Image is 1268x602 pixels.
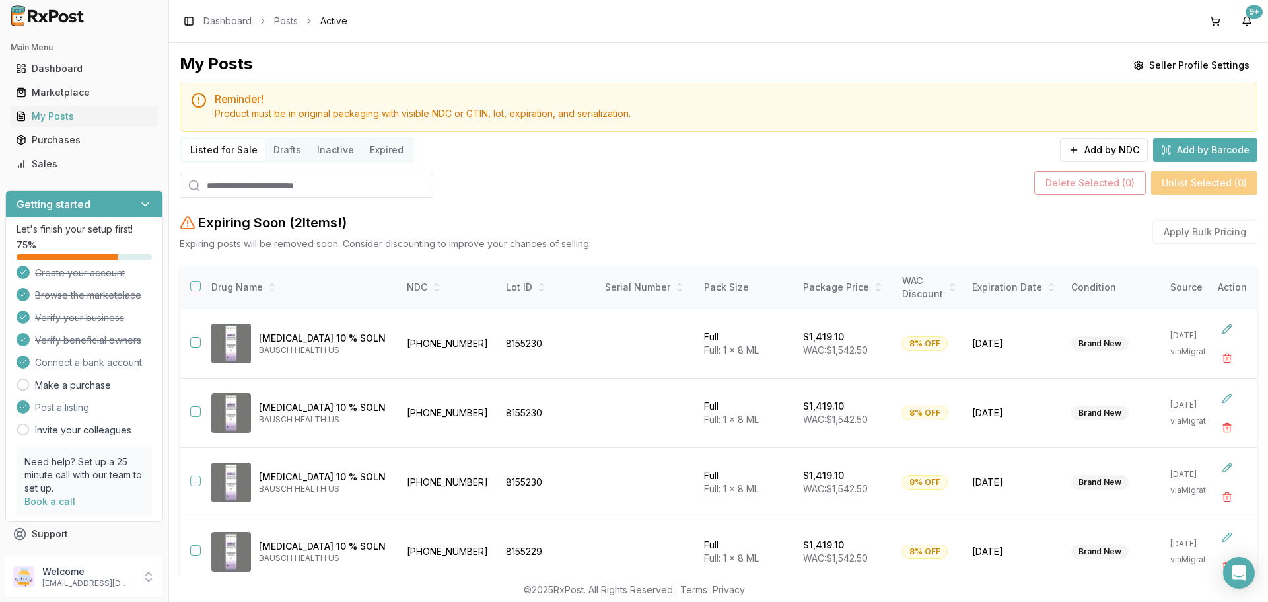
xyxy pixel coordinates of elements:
[203,15,252,28] a: Dashboard
[16,86,153,99] div: Marketplace
[265,139,309,161] button: Drafts
[972,337,1055,350] span: [DATE]
[704,344,759,356] span: Full: 1 x 8 ML
[11,81,158,104] a: Marketplace
[5,58,163,79] button: Dashboard
[902,406,948,420] div: 8% OFF
[1071,545,1129,559] div: Brand New
[198,213,347,232] h2: Expiring Soon ( 2 Item s !)
[24,496,75,507] a: Book a call
[704,414,759,425] span: Full: 1 x 8 ML
[362,139,411,161] button: Expired
[1170,346,1220,357] p: via Migrated
[42,565,134,578] p: Welcome
[16,110,153,123] div: My Posts
[803,330,844,344] p: $1,419.10
[972,281,1055,294] div: Expiration Date
[704,483,759,494] span: Full: 1 x 8 ML
[696,517,795,587] td: Full
[259,484,388,494] p: BAUSCH HEALTH US
[803,400,844,413] p: $1,419.10
[1215,456,1239,480] button: Edit
[11,104,158,128] a: My Posts
[902,475,948,490] div: 8% OFF
[1223,557,1255,589] div: Open Intercom Messenger
[259,414,388,425] p: BAUSCH HEALTH US
[399,517,498,587] td: [PHONE_NUMBER]
[1071,475,1129,490] div: Brand New
[1236,11,1257,32] button: 9+
[713,584,745,595] a: Privacy
[211,281,388,294] div: Drug Name
[1071,406,1129,420] div: Brand New
[259,553,388,564] p: BAUSCH HEALTH US
[803,344,868,356] span: WAC: $1,542.50
[182,139,265,161] button: Listed for Sale
[5,82,163,103] button: Marketplace
[35,401,89,414] span: Post a listing
[803,539,844,552] p: $1,419.10
[5,106,163,127] button: My Posts
[274,15,298,28] a: Posts
[498,448,597,517] td: 8155230
[211,393,251,433] img: Jublia 10 % SOLN
[5,546,163,570] button: Feedback
[42,578,134,589] p: [EMAIL_ADDRESS][DOMAIN_NAME]
[1215,525,1239,549] button: Edit
[902,545,948,559] div: 8% OFF
[17,196,90,212] h3: Getting started
[704,552,759,564] span: Full: 1 x 8 ML
[506,281,589,294] div: Lot ID
[1170,469,1220,480] p: [DATE]
[203,15,347,28] nav: breadcrumb
[11,128,158,152] a: Purchases
[399,448,498,517] td: [PHONE_NUMBER]
[696,379,795,448] td: Full
[1215,485,1239,509] button: Delete
[1153,138,1257,162] button: Add by Barcode
[498,517,597,587] td: 8155229
[259,540,388,553] p: [MEDICAL_DATA] 10 % SOLN
[35,334,141,347] span: Verify beneficial owners
[1207,266,1257,309] th: Action
[1063,266,1162,309] th: Condition
[803,414,868,425] span: WAC: $1,542.50
[1170,485,1220,496] p: via Migrated
[320,15,347,28] span: Active
[1125,54,1257,77] button: Seller Profile Settings
[35,356,142,369] span: Connect a bank account
[696,309,795,379] td: Full
[5,5,90,26] img: RxPost Logo
[972,476,1055,489] span: [DATE]
[1215,387,1239,410] button: Edit
[309,139,362,161] button: Inactive
[5,522,163,546] button: Support
[35,266,125,280] span: Create your account
[17,239,36,252] span: 75 %
[5,153,163,174] button: Sales
[259,470,388,484] p: [MEDICAL_DATA] 10 % SOLN
[1246,5,1263,19] div: 9+
[498,309,597,379] td: 8155230
[211,463,251,502] img: Jublia 10 % SOLN
[972,406,1055,420] span: [DATE]
[16,62,153,75] div: Dashboard
[11,57,158,81] a: Dashboard
[180,54,252,77] div: My Posts
[1215,416,1239,439] button: Delete
[1170,400,1220,410] p: [DATE]
[803,483,868,494] span: WAC: $1,542.50
[35,311,124,324] span: Verify your business
[803,552,868,564] span: WAC: $1,542.50
[35,424,131,437] a: Invite your colleagues
[972,545,1055,558] span: [DATE]
[11,152,158,176] a: Sales
[16,133,153,147] div: Purchases
[803,281,886,294] div: Package Price
[1071,336,1129,351] div: Brand New
[399,309,498,379] td: [PHONE_NUMBER]
[35,289,141,302] span: Browse the marketplace
[211,324,251,363] img: Jublia 10 % SOLN
[1060,138,1148,162] button: Add by NDC
[215,94,1246,104] h5: Reminder!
